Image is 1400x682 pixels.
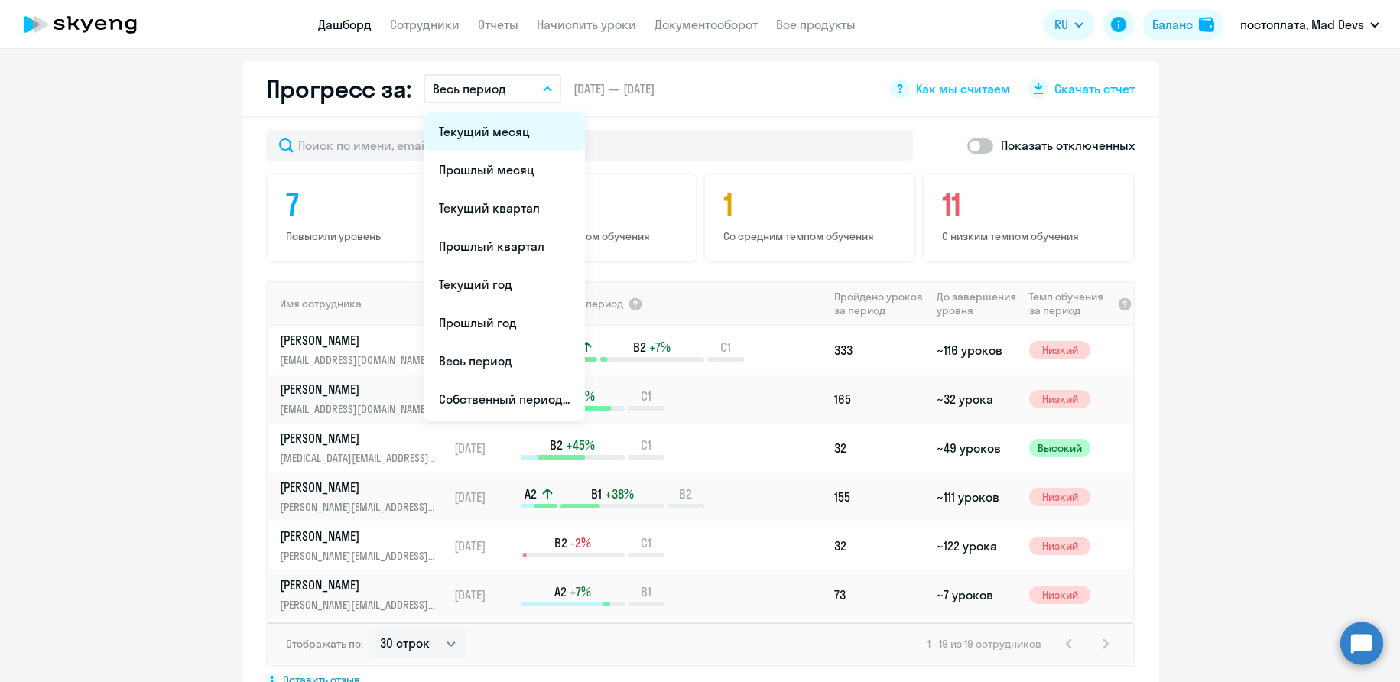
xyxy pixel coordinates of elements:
a: [PERSON_NAME][EMAIL_ADDRESS][DOMAIN_NAME] [280,332,447,369]
span: B2 [633,339,646,356]
span: Низкий [1029,390,1090,408]
span: Как мы считаем [916,80,1010,97]
td: ~32 урока [931,375,1023,424]
a: [PERSON_NAME][PERSON_NAME][EMAIL_ADDRESS][DOMAIN_NAME] [280,528,447,564]
ul: RU [424,109,585,421]
p: [PERSON_NAME][EMAIL_ADDRESS][DOMAIN_NAME] [280,596,437,613]
p: [PERSON_NAME][EMAIL_ADDRESS][DOMAIN_NAME] [280,547,437,564]
span: A2 [525,486,537,502]
span: C1 [641,437,651,453]
td: [DATE] [448,521,519,570]
td: 73 [828,570,931,619]
td: [DATE] [448,473,519,521]
span: [DATE] — [DATE] [573,80,655,97]
span: Низкий [1029,537,1090,555]
img: balance [1199,17,1214,32]
p: [EMAIL_ADDRESS][DOMAIN_NAME] [280,352,437,369]
span: +38% [605,486,634,502]
a: [PERSON_NAME][PERSON_NAME][EMAIL_ADDRESS][DOMAIN_NAME] [280,479,447,515]
button: постоплата, Mad Devs [1233,6,1387,43]
p: [EMAIL_ADDRESS][DOMAIN_NAME] [280,401,437,417]
span: B2 [550,437,563,453]
p: Весь период [433,80,506,98]
td: ~7 уроков [931,570,1023,619]
td: [DATE] [448,619,519,668]
td: [DATE] [448,424,519,473]
h4: 11 [942,187,1119,223]
span: +7% [649,339,671,356]
a: Документооборот [655,17,758,32]
td: 165 [828,375,931,424]
span: Скачать отчет [1054,80,1135,97]
a: [PERSON_NAME][MEDICAL_DATA][EMAIL_ADDRESS][DOMAIN_NAME] [280,430,447,466]
span: C1 [641,388,651,404]
a: [PERSON_NAME][PERSON_NAME][EMAIL_ADDRESS][DOMAIN_NAME] [280,576,447,613]
span: Высокий [1029,439,1090,457]
span: +45% [566,437,595,453]
p: [MEDICAL_DATA][EMAIL_ADDRESS][DOMAIN_NAME] [280,450,437,466]
span: Низкий [1029,341,1090,359]
span: +7% [570,583,591,600]
td: ~122 урока [931,521,1023,570]
span: RU [1054,15,1068,34]
p: [PERSON_NAME] [280,430,437,447]
p: [PERSON_NAME] [280,576,437,593]
td: 32 [828,424,931,473]
h2: Прогресс за: [266,73,411,104]
span: Низкий [1029,488,1090,506]
span: Темп обучения за период [1029,290,1112,317]
span: A2 [554,583,567,600]
a: Сотрудники [390,17,460,32]
span: B2 [554,534,567,551]
button: RU [1044,9,1094,40]
p: [PERSON_NAME] [280,528,437,544]
span: B2 [679,486,692,502]
button: Балансbalance [1143,9,1223,40]
p: Повысили уровень [286,229,463,243]
td: 155 [828,473,931,521]
p: [PERSON_NAME] [280,479,437,495]
p: [PERSON_NAME][EMAIL_ADDRESS][DOMAIN_NAME] [280,499,437,515]
a: Начислить уроки [537,17,636,32]
td: [DATE] [448,570,519,619]
td: 32 [828,521,931,570]
p: Со средним темпом обучения [723,229,901,243]
span: -2% [570,534,591,551]
p: Показать отключенных [1001,136,1135,154]
p: постоплата, Mad Devs [1240,15,1364,34]
span: B1 [641,583,651,600]
a: [PERSON_NAME][EMAIL_ADDRESS][DOMAIN_NAME] [280,381,447,417]
p: [PERSON_NAME] [280,332,437,349]
span: Отображать по: [286,637,363,651]
span: B1 [591,486,602,502]
h4: 7 [286,187,463,223]
span: C1 [720,339,731,356]
h4: 2 [505,187,682,223]
td: ~116 уроков [931,326,1023,375]
td: 333 [828,326,931,375]
p: С низким темпом обучения [942,229,1119,243]
button: Весь период [424,74,561,103]
span: C1 [641,534,651,551]
a: Дашборд [318,17,372,32]
p: С высоким темпом обучения [505,229,682,243]
td: 148 [828,619,931,668]
th: Имя сотрудника [268,281,448,326]
input: Поиск по имени, email, продукту или статусу [266,130,913,161]
h4: 1 [723,187,901,223]
th: До завершения уровня [931,281,1023,326]
th: Пройдено уроков за период [828,281,931,326]
td: ~49 уроков [931,424,1023,473]
a: Все продукты [776,17,856,32]
span: Низкий [1029,586,1090,604]
td: ~77 уроков [931,619,1023,668]
a: Отчеты [478,17,518,32]
div: Баланс [1152,15,1193,34]
p: [PERSON_NAME] [280,381,437,398]
span: 1 - 19 из 19 сотрудников [927,637,1041,651]
td: ~111 уроков [931,473,1023,521]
